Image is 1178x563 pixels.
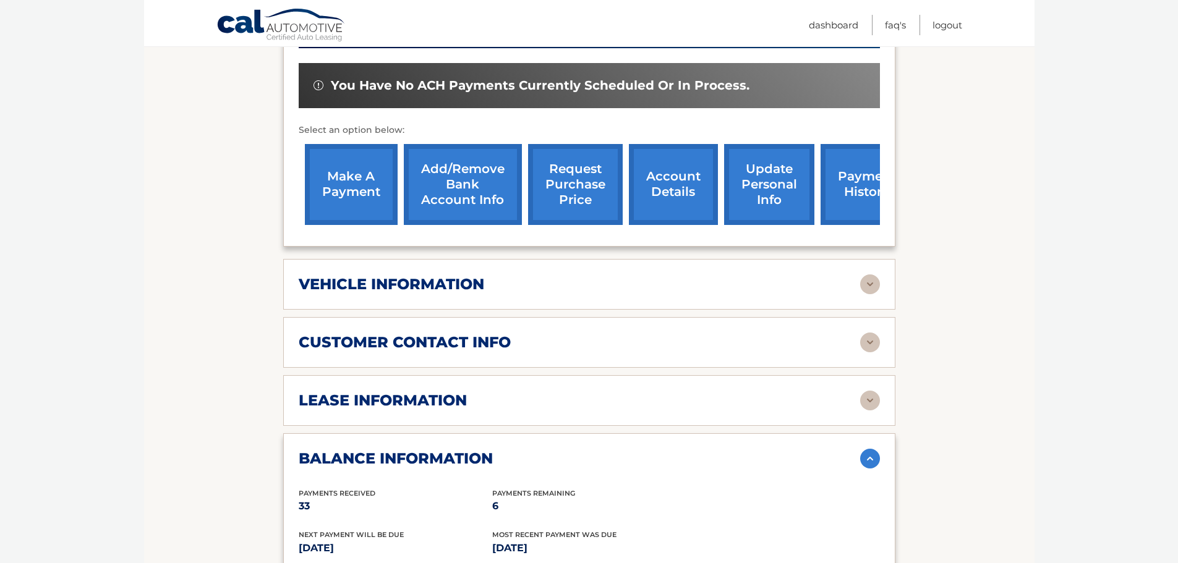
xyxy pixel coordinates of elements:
p: [DATE] [299,540,492,557]
p: [DATE] [492,540,686,557]
span: Next Payment will be due [299,530,404,539]
img: accordion-rest.svg [860,391,880,410]
h2: vehicle information [299,275,484,294]
a: FAQ's [885,15,906,35]
a: request purchase price [528,144,623,225]
span: You have no ACH payments currently scheduled or in process. [331,78,749,93]
span: Payments Remaining [492,489,575,497]
a: Add/Remove bank account info [404,144,522,225]
img: accordion-active.svg [860,449,880,468]
span: Most Recent Payment Was Due [492,530,617,539]
a: payment history [821,144,913,225]
h2: lease information [299,391,467,410]
p: Select an option below: [299,123,880,138]
img: accordion-rest.svg [860,274,880,294]
p: 6 [492,497,686,515]
a: Cal Automotive [216,8,346,44]
img: accordion-rest.svg [860,332,880,352]
span: Payments Received [299,489,375,497]
img: alert-white.svg [314,80,323,90]
a: update personal info [724,144,814,225]
h2: balance information [299,449,493,468]
h2: customer contact info [299,333,511,352]
p: 33 [299,497,492,515]
a: account details [629,144,718,225]
a: make a payment [305,144,398,225]
a: Logout [933,15,962,35]
a: Dashboard [809,15,858,35]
